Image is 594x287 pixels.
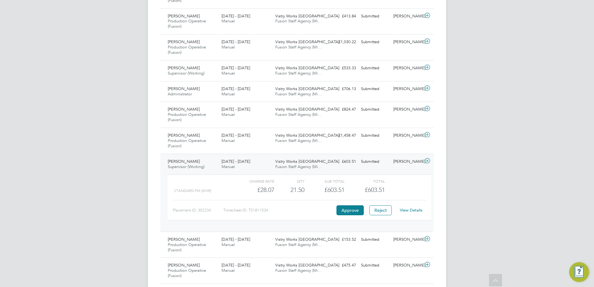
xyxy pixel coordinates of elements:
div: Sub Total [304,177,345,185]
span: [PERSON_NAME] [168,237,200,242]
span: Fusion Staff Agency (Mi… [275,138,322,143]
div: [PERSON_NAME] [391,157,423,167]
span: Production Operative (Fusion) [168,112,206,122]
div: £153.52 [326,235,359,245]
span: Fusion Staff Agency (Mi… [275,242,322,247]
div: Charge rate [234,177,274,185]
div: £706.13 [326,84,359,94]
span: [PERSON_NAME] [168,107,200,112]
div: 21.50 [274,185,304,195]
span: [DATE] - [DATE] [222,86,250,91]
span: Fusion Staff Agency (Mi… [275,268,322,273]
div: £603.51 [304,185,345,195]
span: Manual [222,71,235,76]
span: Production Operative (Fusion) [168,268,206,278]
span: Vistry Works [GEOGRAPHIC_DATA] [275,13,339,19]
div: £1,030.22 [326,37,359,47]
span: [PERSON_NAME] [168,159,200,164]
span: Vistry Works [GEOGRAPHIC_DATA] [275,86,339,91]
div: [PERSON_NAME] [391,235,423,245]
span: [DATE] - [DATE] [222,133,250,138]
div: £475.47 [326,260,359,271]
span: Vistry Works [GEOGRAPHIC_DATA] [275,133,339,138]
div: £533.33 [326,63,359,73]
span: [DATE] - [DATE] [222,39,250,44]
button: Reject [369,205,392,215]
div: [PERSON_NAME] [391,260,423,271]
div: [PERSON_NAME] [391,11,423,21]
div: Submitted [359,63,391,73]
div: [PERSON_NAME] [391,84,423,94]
div: Submitted [359,37,391,47]
span: Vistry Works [GEOGRAPHIC_DATA] [275,107,339,112]
button: Engage Resource Center [569,262,589,282]
span: [DATE] - [DATE] [222,237,250,242]
span: Production Operative (Fusion) [168,44,206,55]
span: [DATE] - [DATE] [222,65,250,71]
span: Vistry Works [GEOGRAPHIC_DATA] [275,39,339,44]
div: Timesheet ID: TS1811534 [223,205,335,215]
span: Standard PM (£/HR) [174,189,211,193]
span: Production Operative (Fusion) [168,242,206,253]
span: Administrator [168,91,192,97]
span: Manual [222,268,235,273]
span: Production Operative (Fusion) [168,138,206,148]
span: Manual [222,138,235,143]
div: Submitted [359,84,391,94]
div: [PERSON_NAME] [391,63,423,73]
div: QTY [274,177,304,185]
div: [PERSON_NAME] [391,37,423,47]
button: Approve [336,205,364,215]
span: Fusion Staff Agency (Mi… [275,44,322,50]
span: Vistry Works [GEOGRAPHIC_DATA] [275,159,339,164]
span: Manual [222,44,235,50]
span: Manual [222,18,235,24]
span: [PERSON_NAME] [168,65,200,71]
span: [PERSON_NAME] [168,133,200,138]
span: Supervisor (Working) [168,71,204,76]
span: [PERSON_NAME] [168,262,200,268]
div: [PERSON_NAME] [391,104,423,115]
span: £603.51 [365,186,385,194]
span: [PERSON_NAME] [168,86,200,91]
div: [PERSON_NAME] [391,130,423,141]
span: Manual [222,91,235,97]
div: Submitted [359,104,391,115]
span: Manual [222,164,235,169]
span: Production Operative (Fusion) [168,18,206,29]
div: Submitted [359,157,391,167]
span: Vistry Works [GEOGRAPHIC_DATA] [275,65,339,71]
span: Fusion Staff Agency (Mi… [275,164,322,169]
span: [PERSON_NAME] [168,39,200,44]
div: £603.51 [326,157,359,167]
span: [DATE] - [DATE] [222,13,250,19]
div: £28.07 [234,185,274,195]
span: Vistry Works [GEOGRAPHIC_DATA] [275,262,339,268]
span: Fusion Staff Agency (Mi… [275,18,322,24]
div: £1,458.47 [326,130,359,141]
span: Vistry Works [GEOGRAPHIC_DATA] [275,237,339,242]
div: Total [345,177,385,185]
span: Supervisor (Working) [168,164,204,169]
div: Submitted [359,260,391,271]
div: Submitted [359,235,391,245]
span: [PERSON_NAME] [168,13,200,19]
span: [DATE] - [DATE] [222,159,250,164]
div: £824.47 [326,104,359,115]
span: Manual [222,242,235,247]
div: Submitted [359,11,391,21]
span: [DATE] - [DATE] [222,107,250,112]
a: View Details [400,207,423,213]
span: Fusion Staff Agency (Mi… [275,91,322,97]
span: Fusion Staff Agency (Mi… [275,71,322,76]
div: Placement ID: 302234 [173,205,223,215]
div: £413.84 [326,11,359,21]
span: Manual [222,112,235,117]
span: [DATE] - [DATE] [222,262,250,268]
div: Submitted [359,130,391,141]
span: Fusion Staff Agency (Mi… [275,112,322,117]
